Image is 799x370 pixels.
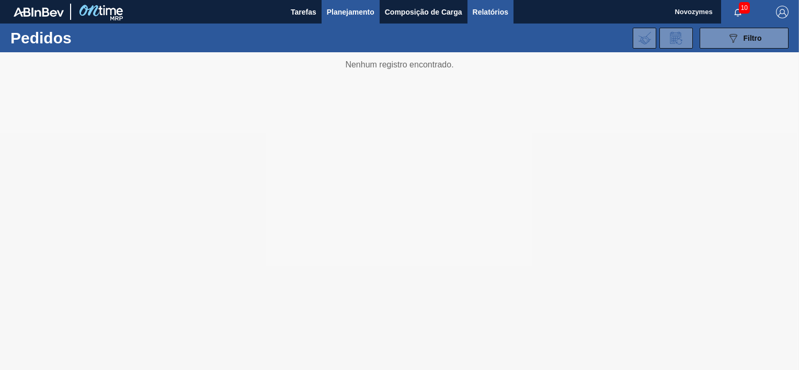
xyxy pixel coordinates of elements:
span: Filtro [744,34,762,42]
div: Solicitação de Revisão de Pedidos [659,28,693,49]
button: Filtro [700,28,789,49]
img: Logout [776,6,789,18]
h1: Pedidos [10,32,161,44]
span: Tarefas [291,6,316,18]
span: 10 [739,2,750,14]
span: Planejamento [327,6,374,18]
span: Composição de Carga [385,6,462,18]
img: TNhmsLtSVTkK8tSr43FrP2fwEKptu5GPRR3wAAAABJRU5ErkJggg== [14,7,64,17]
div: Importar Negociações dos Pedidos [633,28,656,49]
button: Notificações [721,5,755,19]
span: Relatórios [473,6,508,18]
